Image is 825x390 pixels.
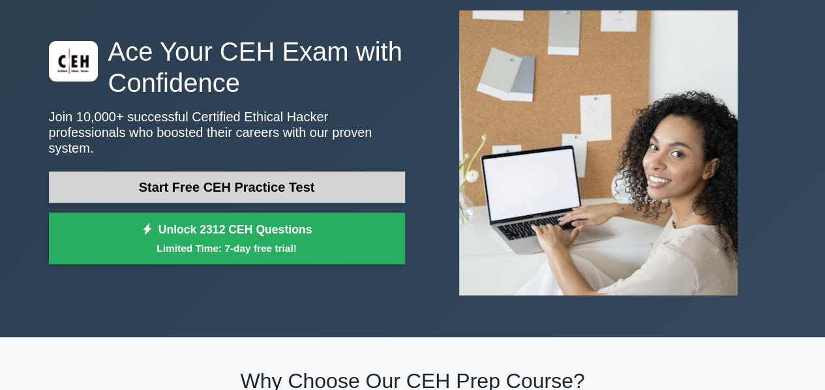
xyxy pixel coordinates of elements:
[49,109,405,156] p: Join 10,000+ successful Certified Ethical Hacker professionals who boosted their careers with our...
[65,241,389,256] small: Limited Time: 7-day free trial!
[49,172,405,203] a: Start Free CEH Practice Test
[49,213,405,265] a: Unlock 2312 CEH QuestionsLimited Time: 7-day free trial!
[49,36,405,98] h1: Ace Your CEH Exam with Confidence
